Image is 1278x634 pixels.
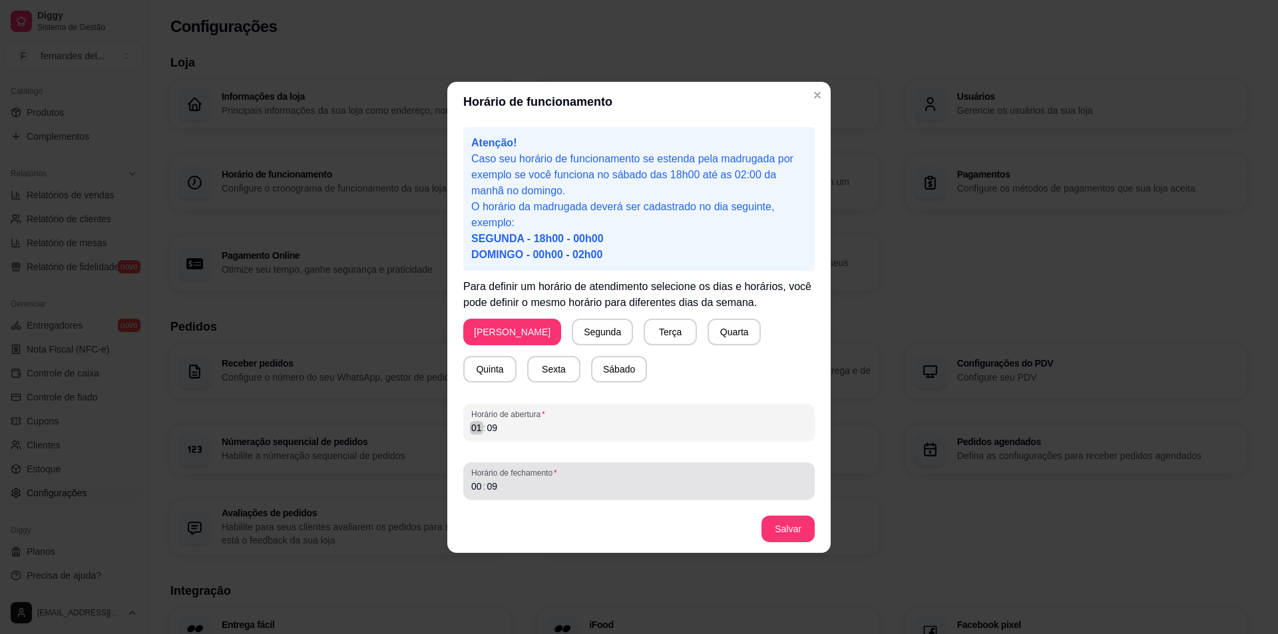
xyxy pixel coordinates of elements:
button: Quinta [463,356,517,383]
div: : [482,421,487,434]
p: Caso seu horário de funcionamento se estenda pela madrugada por exemplo se você funciona no sábad... [471,151,807,199]
p: Atenção! [471,135,807,151]
button: Terça [644,319,697,345]
header: Horário de funcionamento [447,82,831,122]
div: : [482,480,487,493]
div: hour, [470,421,483,434]
span: SEGUNDA - 18h00 - 00h00 [471,233,604,244]
div: minute, [485,421,499,434]
button: Segunda [572,319,633,345]
div: hour, [470,480,483,493]
span: DOMINGO - 00h00 - 02h00 [471,249,602,260]
p: O horário da madrugada deverá ser cadastrado no dia seguinte, exemplo: [471,199,807,263]
button: Close [807,84,828,106]
span: Horário de abertura [471,409,807,420]
button: Sexta [527,356,580,383]
button: Salvar [761,516,815,542]
button: [PERSON_NAME] [463,319,561,345]
button: Quarta [708,319,761,345]
div: minute, [485,480,499,493]
button: Sábado [591,356,647,383]
span: Horário de fechamento [471,468,807,478]
p: Para definir um horário de atendimento selecione os dias e horários, você pode definir o mesmo ho... [463,279,815,311]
